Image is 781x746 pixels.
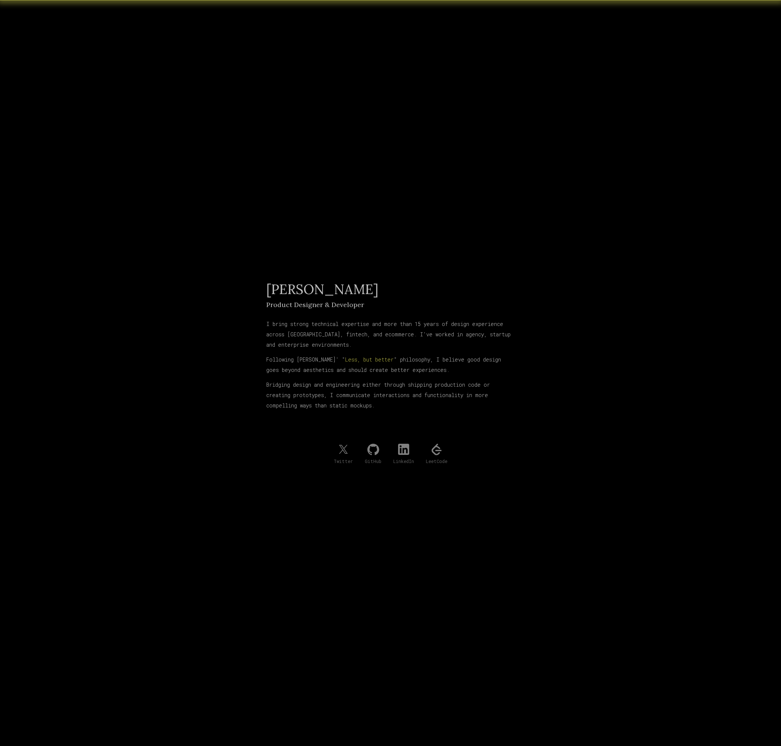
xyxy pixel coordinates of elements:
[266,380,515,411] p: Bridging design and engineering either through shipping production code or creating prototypes, I...
[337,443,349,455] img: Twitter
[367,444,379,456] img: Github
[431,444,443,456] img: LeetCode
[266,300,515,310] h2: Product Designer & Developer
[426,443,447,464] a: LeetCode
[345,356,394,363] span: Less, but better
[365,443,381,464] a: GitHub
[266,282,515,297] h1: [PERSON_NAME]
[266,354,515,375] p: Following [PERSON_NAME]' " " philosophy, I believe good design goes beyond aesthetics and should ...
[398,443,410,455] img: LinkedIn
[334,443,353,464] a: Twitter
[393,443,414,464] a: LinkedIn
[266,319,515,350] p: I bring strong technical expertise and more than 15 years of design experience across [GEOGRAPHIC...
